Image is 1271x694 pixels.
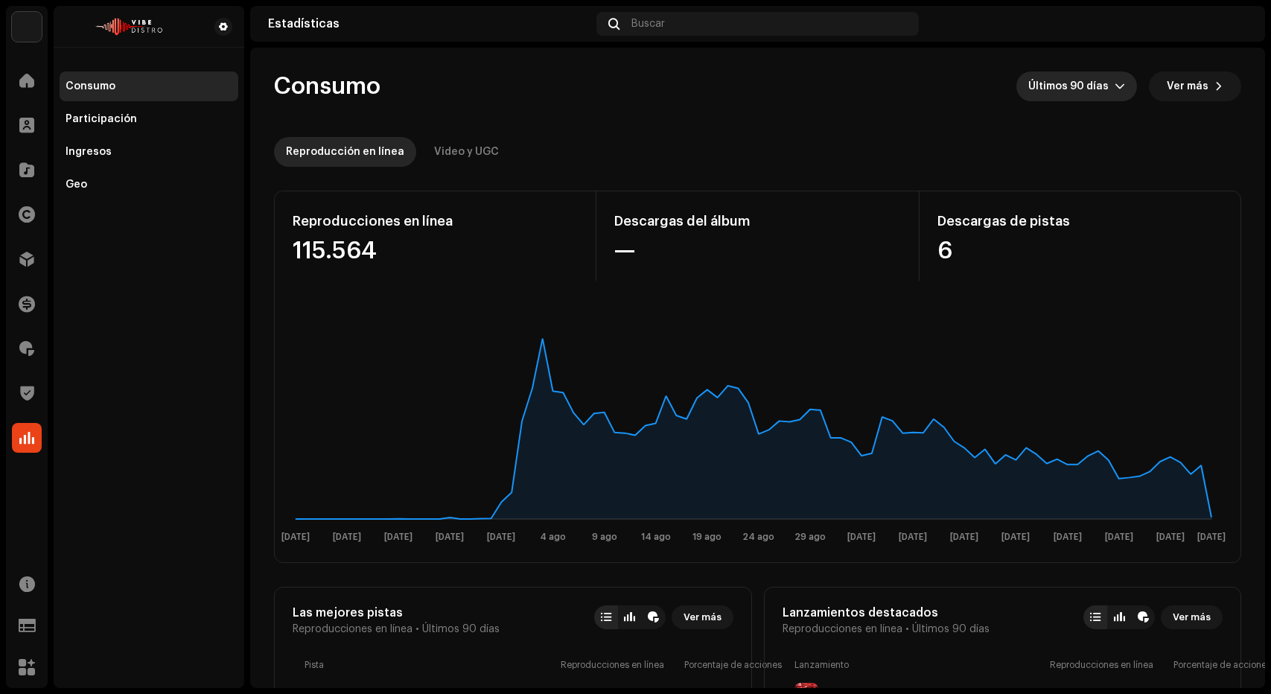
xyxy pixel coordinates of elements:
span: Consumo [274,71,380,101]
re-m-nav-item: Ingresos [60,137,238,167]
text: [DATE] [281,532,310,542]
text: 14 ago [641,532,671,541]
text: 19 ago [692,532,721,541]
span: Reproducciones en línea [293,623,412,635]
div: Porcentaje de acciones [684,659,721,671]
div: Participación [66,113,137,125]
div: Las mejores pistas [293,605,500,620]
text: [DATE] [333,532,361,542]
text: 24 ago [742,532,774,541]
div: dropdown trigger [1115,71,1125,101]
text: [DATE] [487,532,515,542]
img: 37d98b85-77d1-46b3-8062-64bacbf22e90 [66,18,191,36]
div: Reproducciones en línea [1050,659,1168,671]
text: [DATE] [847,532,876,542]
span: Ver más [1167,71,1208,101]
div: Reproducciones en línea [293,209,578,233]
re-m-nav-item: Geo [60,170,238,200]
img: faf5ecf8-b9ed-4029-b615-923327bccd61 [1223,12,1247,36]
div: Video y UGC [434,137,499,167]
div: Consumo [66,80,115,92]
span: Últimos 90 días [1028,71,1115,101]
div: Lanzamientos destacados [783,605,990,620]
span: • [415,623,419,635]
div: Lanzamiento [794,659,1045,671]
text: 9 ago [592,532,617,541]
img: efe17899-e597-4c86-b47f-de2678312cfe [12,12,42,42]
text: [DATE] [1054,532,1082,542]
div: 6 [937,239,1223,263]
span: Ver más [684,602,721,632]
span: Últimos 90 días [912,623,990,635]
re-m-nav-item: Consumo [60,71,238,101]
div: Descargas del álbum [614,209,900,233]
text: [DATE] [1156,532,1185,542]
div: Estadísticas [268,18,590,30]
text: [DATE] [899,532,927,542]
button: Ver más [1149,71,1241,101]
text: [DATE] [384,532,412,542]
text: 29 ago [794,532,826,541]
text: [DATE] [436,532,464,542]
div: Reproducciones en línea [561,659,678,671]
text: [DATE] [1105,532,1133,542]
div: Ingresos [66,146,112,158]
div: Geo [66,179,87,191]
div: — [614,239,900,263]
span: Últimos 90 días [422,623,500,635]
button: Ver más [1161,605,1223,629]
div: Porcentaje de acciones [1173,659,1211,671]
div: Pista [305,659,555,671]
button: Ver más [672,605,733,629]
text: [DATE] [1001,532,1030,542]
span: Buscar [631,18,665,30]
text: 4 ago [540,532,566,541]
span: Reproducciones en línea [783,623,902,635]
text: [DATE] [950,532,978,542]
span: Ver más [1173,602,1211,632]
div: 115.564 [293,239,578,263]
div: Descargas de pistas [937,209,1223,233]
div: Reproducción en línea [286,137,404,167]
span: • [905,623,909,635]
re-m-nav-item: Participación [60,104,238,134]
text: [DATE] [1197,532,1226,542]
